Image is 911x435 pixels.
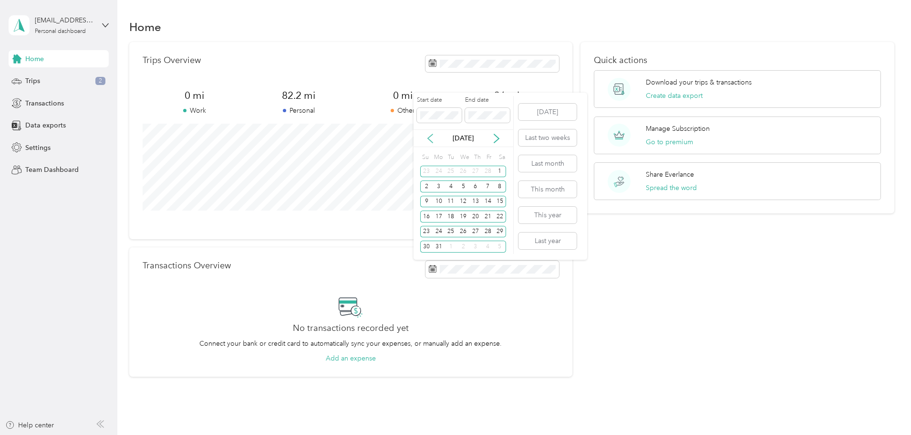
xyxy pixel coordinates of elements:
[482,241,494,253] div: 4
[351,89,455,102] span: 0 mi
[35,29,86,34] div: Personal dashboard
[482,180,494,192] div: 7
[485,150,494,164] div: Fr
[420,241,433,253] div: 30
[417,96,462,105] label: Start date
[25,54,44,64] span: Home
[326,353,376,363] button: Add an expense
[35,15,94,25] div: [EMAIL_ADDRESS][DOMAIN_NAME]
[445,180,457,192] div: 4
[457,180,469,192] div: 5
[465,96,510,105] label: End date
[420,166,433,178] div: 23
[518,104,577,120] button: [DATE]
[445,241,457,253] div: 1
[420,150,429,164] div: Su
[143,106,247,116] p: Work
[469,166,482,178] div: 27
[433,180,445,192] div: 3
[25,76,40,86] span: Trips
[247,106,351,116] p: Personal
[494,226,506,238] div: 29
[457,211,469,223] div: 19
[594,55,881,65] p: Quick actions
[457,226,469,238] div: 26
[446,150,455,164] div: Tu
[458,150,469,164] div: We
[445,166,457,178] div: 25
[646,77,752,87] p: Download your trips & transactions
[646,137,693,147] button: Go to premium
[351,106,455,116] p: Other
[445,226,457,238] div: 25
[443,133,483,143] p: [DATE]
[420,211,433,223] div: 16
[95,77,105,85] span: 2
[199,339,502,349] p: Connect your bank or credit card to automatically sync your expenses, or manually add an expense.
[646,124,710,134] p: Manage Subscription
[445,211,457,223] div: 18
[143,261,231,271] p: Transactions Overview
[518,181,577,198] button: This month
[494,166,506,178] div: 1
[858,382,911,435] iframe: Everlance-gr Chat Button Frame
[497,150,506,164] div: Sa
[420,196,433,208] div: 9
[646,91,703,101] button: Create data export
[25,98,64,108] span: Transactions
[433,241,445,253] div: 31
[5,420,54,430] button: Help center
[457,166,469,178] div: 26
[143,55,201,65] p: Trips Overview
[420,226,433,238] div: 23
[433,226,445,238] div: 24
[25,165,79,175] span: Team Dashboard
[129,22,161,32] h1: Home
[433,150,443,164] div: Mo
[469,211,482,223] div: 20
[646,170,694,180] p: Share Everlance
[469,241,482,253] div: 3
[455,89,559,102] span: 36 mi
[420,180,433,192] div: 2
[247,89,351,102] span: 82.2 mi
[518,129,577,146] button: Last two weeks
[469,196,482,208] div: 13
[445,196,457,208] div: 11
[646,183,697,193] button: Spread the word
[494,211,506,223] div: 22
[482,196,494,208] div: 14
[25,120,66,130] span: Data exports
[494,241,506,253] div: 5
[25,143,51,153] span: Settings
[494,196,506,208] div: 15
[469,180,482,192] div: 6
[457,241,469,253] div: 2
[433,196,445,208] div: 10
[433,166,445,178] div: 24
[482,166,494,178] div: 28
[293,323,409,333] h2: No transactions recorded yet
[457,196,469,208] div: 12
[518,233,577,249] button: Last year
[482,211,494,223] div: 21
[518,155,577,172] button: Last month
[433,211,445,223] div: 17
[469,226,482,238] div: 27
[473,150,482,164] div: Th
[482,226,494,238] div: 28
[518,207,577,223] button: This year
[143,89,247,102] span: 0 mi
[494,180,506,192] div: 8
